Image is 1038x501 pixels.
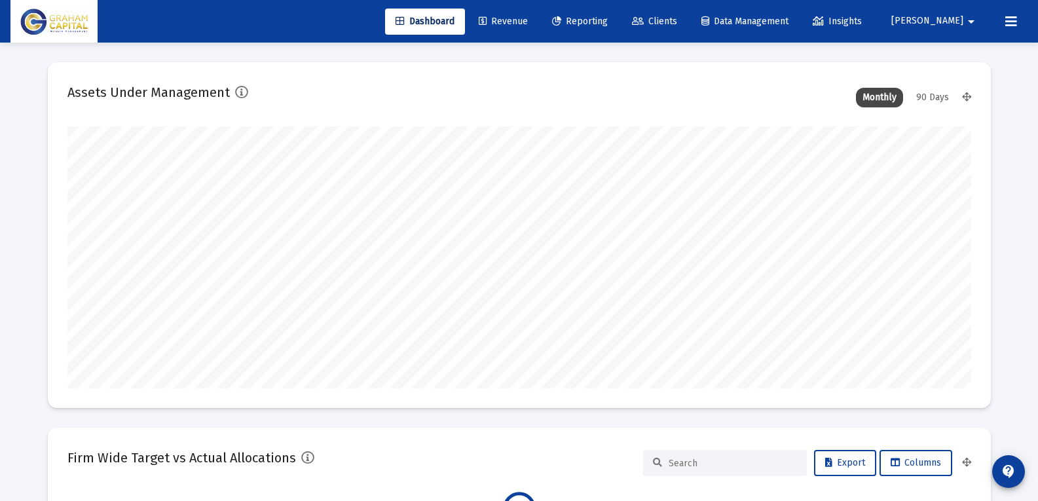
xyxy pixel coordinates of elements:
img: Dashboard [20,9,88,35]
mat-icon: arrow_drop_down [963,9,979,35]
h2: Firm Wide Target vs Actual Allocations [67,447,296,468]
span: Revenue [479,16,528,27]
button: Columns [880,450,952,476]
input: Search [669,458,797,469]
mat-icon: contact_support [1001,464,1016,479]
a: Insights [802,9,872,35]
a: Data Management [691,9,799,35]
div: 90 Days [910,88,955,107]
span: Data Management [701,16,788,27]
span: Reporting [552,16,608,27]
span: Columns [891,457,941,468]
button: Export [814,450,876,476]
button: [PERSON_NAME] [876,8,995,34]
span: Clients [632,16,677,27]
span: Export [825,457,865,468]
a: Reporting [542,9,618,35]
span: Insights [813,16,862,27]
span: Dashboard [396,16,454,27]
span: [PERSON_NAME] [891,16,963,27]
a: Dashboard [385,9,465,35]
a: Clients [621,9,688,35]
a: Revenue [468,9,538,35]
div: Monthly [856,88,903,107]
h2: Assets Under Management [67,82,230,103]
